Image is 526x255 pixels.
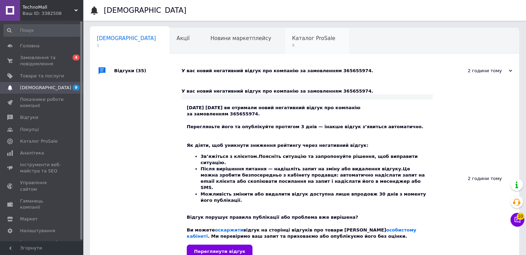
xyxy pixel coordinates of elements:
[510,213,524,227] button: Чат з покупцем10
[194,249,245,254] span: Переглянути відгук
[210,35,271,41] span: Новини маркетплейсу
[20,162,64,174] span: Інструменти веб-майстра та SEO
[187,124,423,129] b: Перегляньте його та опублікуйте протягом 3 днів — інакше відгук з’явиться автоматично.
[201,166,403,171] b: Після вирішення питання — надішліть запит на зміну або видалення відгуку.
[20,138,57,144] span: Каталог ProSale
[187,227,416,239] a: особистому кабінеті
[20,180,64,192] span: Управління сайтом
[104,6,186,15] h1: [DEMOGRAPHIC_DATA]
[517,213,524,220] span: 10
[73,55,80,60] span: 4
[97,43,156,48] span: 1
[182,88,433,94] div: У вас новий негативний відгук про компанію за замовленням 365655974.
[443,68,512,74] div: 2 години тому
[22,10,83,17] div: Ваш ID: 3382508
[20,96,64,109] span: Показники роботи компанії
[20,126,39,133] span: Покупці
[136,68,146,73] span: (35)
[182,68,443,74] div: У вас новий негативний відгук про компанію за замовленням 365655974.
[292,35,335,41] span: Каталог ProSale
[20,114,38,121] span: Відгуки
[215,227,243,233] a: оскаржити
[292,43,335,48] span: 9
[201,153,427,166] li: Поясніть ситуацію та запропонуйте рішення, щоб виправити ситуацію.
[187,136,427,239] div: Як діяти, щоб уникнути зниження рейтингу через негативний відгук: Відгук порушує правила публікац...
[177,35,190,41] span: Акції
[201,191,427,204] li: Можливість змінити або видалити відгук доступна лише впродовж 30 днів з моменту його публікації.
[20,198,64,210] span: Гаманець компанії
[114,60,182,81] div: Відгуки
[201,154,259,159] b: Зв’яжіться з клієнтом.
[20,85,71,91] span: [DEMOGRAPHIC_DATA]
[22,4,74,10] span: TechnoMall
[20,43,39,49] span: Головна
[20,150,44,156] span: Аналітика
[20,216,38,222] span: Маркет
[201,166,427,191] li: Це можна зробити безпосередньо з кабінету продавця: автоматично надіслати запит на email клієнта ...
[20,55,64,67] span: Замовлення та повідомлення
[3,24,82,37] input: Пошук
[73,85,80,91] span: 9
[20,73,64,79] span: Товари та послуги
[97,35,156,41] span: [DEMOGRAPHIC_DATA]
[20,228,55,234] span: Налаштування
